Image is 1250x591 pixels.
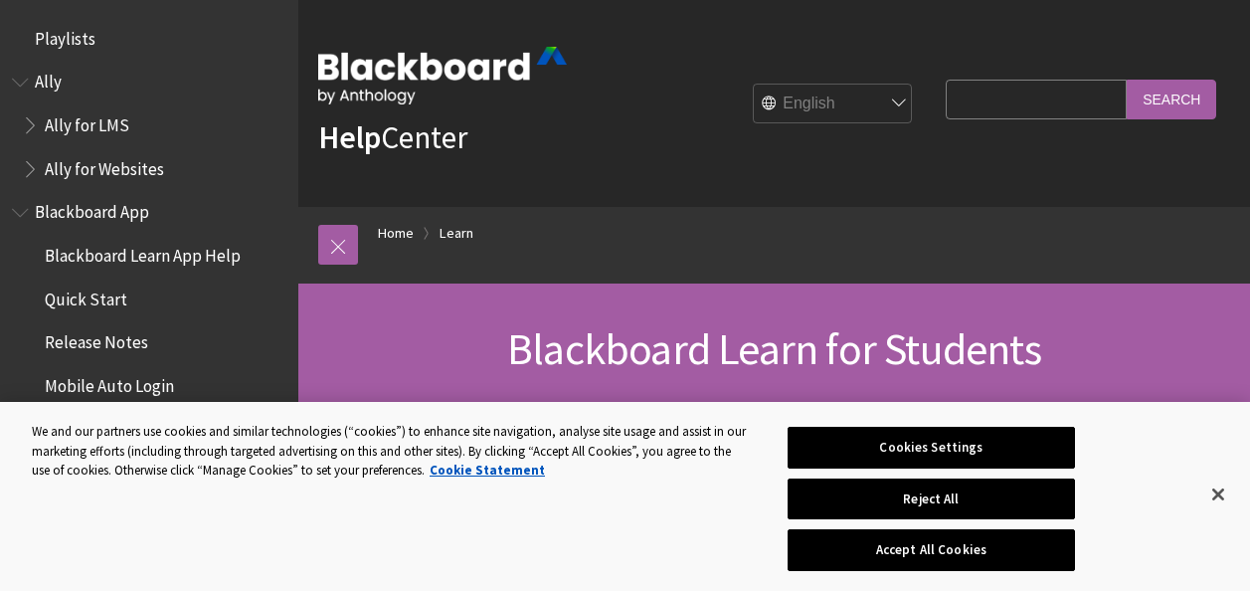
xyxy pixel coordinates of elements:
nav: Book outline for Anthology Ally Help [12,66,286,186]
span: Ally for Websites [45,152,164,179]
a: Learn [440,221,473,246]
a: Home [378,221,414,246]
button: Reject All [788,479,1075,520]
button: Cookies Settings [788,427,1075,469]
span: Blackboard Learn App Help [45,239,241,266]
span: Ally [35,66,62,93]
span: Playlists [35,22,95,49]
button: Close [1196,473,1240,516]
span: Blackboard Learn for Students [507,321,1041,376]
input: Search [1127,80,1216,118]
div: We and our partners use cookies and similar technologies (“cookies”) to enhance site navigation, ... [32,422,750,481]
strong: Help [318,117,381,157]
a: HelpCenter [318,117,467,157]
img: Blackboard by Anthology [318,47,567,104]
a: More information about your privacy, opens in a new tab [430,462,545,479]
span: Mobile Auto Login [45,369,174,396]
nav: Book outline for Playlists [12,22,286,56]
select: Site Language Selector [754,85,913,124]
span: Blackboard App [35,196,149,223]
span: Quick Start [45,283,127,309]
span: Ally for LMS [45,108,129,135]
span: Release Notes [45,326,148,353]
button: Accept All Cookies [788,529,1075,571]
